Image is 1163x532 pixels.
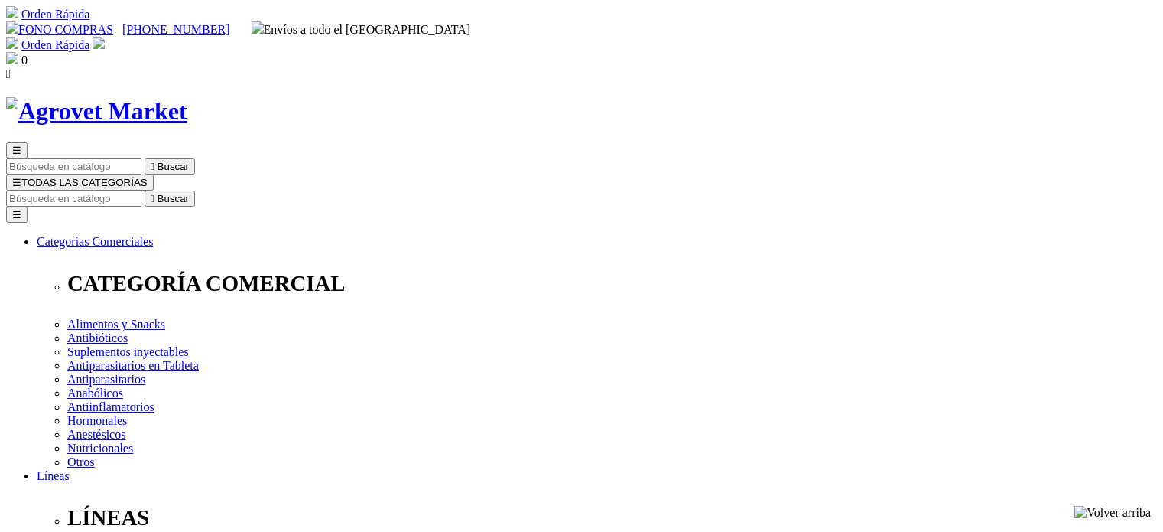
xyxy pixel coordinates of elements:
[93,37,105,49] img: user.svg
[6,6,18,18] img: shopping-cart.svg
[12,177,21,188] span: ☰
[93,38,105,51] a: Acceda a su cuenta de cliente
[6,142,28,158] button: ☰
[151,161,154,172] i: 
[6,52,18,64] img: shopping-bag.svg
[6,37,18,49] img: shopping-cart.svg
[151,193,154,204] i: 
[122,23,229,36] a: [PHONE_NUMBER]
[67,271,1157,296] p: CATEGORÍA COMERCIAL
[252,23,471,36] span: Envíos a todo el [GEOGRAPHIC_DATA]
[6,67,11,80] i: 
[67,359,199,372] a: Antiparasitarios en Tableta
[67,414,127,427] a: Hormonales
[6,207,28,223] button: ☰
[21,54,28,67] span: 0
[6,97,187,126] img: Agrovet Market
[1074,506,1151,520] img: Volver arriba
[67,345,189,358] a: Suplementos inyectables
[67,400,154,413] a: Antiinflamatorios
[67,318,165,331] a: Alimentos y Snacks
[67,387,123,400] a: Anabólicos
[158,193,189,204] span: Buscar
[6,23,113,36] a: FONO COMPRAS
[67,373,145,386] a: Antiparasitarios
[145,158,195,175] button:  Buscar
[6,21,18,34] img: phone.svg
[158,161,189,172] span: Buscar
[37,469,70,482] a: Líneas
[252,21,264,34] img: delivery-truck.svg
[67,455,95,468] a: Otros
[67,428,125,441] a: Anestésicos
[12,145,21,156] span: ☰
[67,505,1157,530] p: LÍNEAS
[6,191,141,207] input: Buscar
[67,442,133,455] a: Nutricionales
[6,175,154,191] button: ☰TODAS LAS CATEGORÍAS
[21,8,89,21] a: Orden Rápida
[67,331,128,344] a: Antibióticos
[21,38,89,51] a: Orden Rápida
[6,158,141,175] input: Buscar
[145,191,195,207] button:  Buscar
[37,235,153,248] a: Categorías Comerciales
